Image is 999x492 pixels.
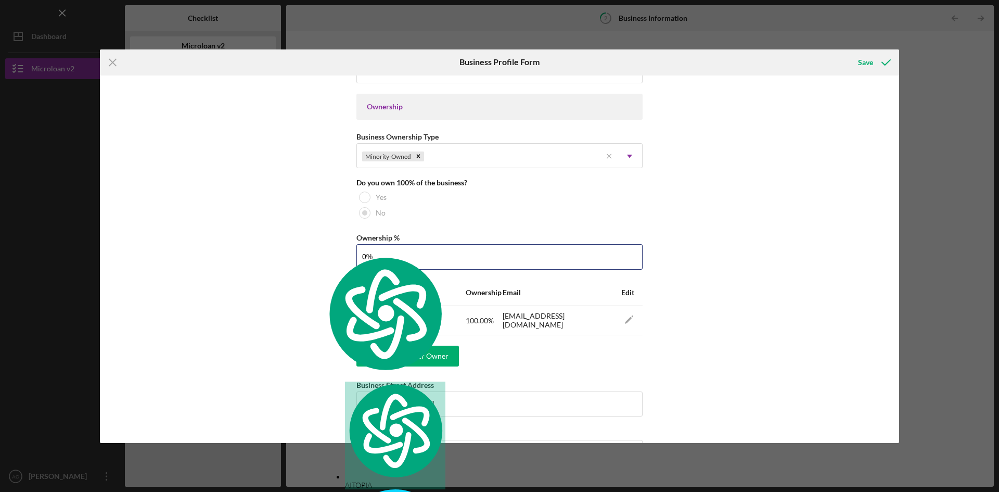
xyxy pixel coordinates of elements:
[413,152,424,162] div: Remove Minority-Owned
[858,52,873,73] div: Save
[376,193,387,201] label: Yes
[502,280,616,306] td: Email
[621,288,634,297] span: Edit
[376,209,386,217] label: No
[502,306,616,335] td: [EMAIL_ADDRESS][DOMAIN_NAME]
[848,52,899,73] button: Save
[362,152,413,162] div: Minority-Owned
[465,280,502,306] td: Ownership
[459,57,540,67] h6: Business Profile Form
[356,233,400,242] label: Ownership %
[465,306,502,335] td: 100.00%
[367,103,632,111] div: Ownership
[356,179,643,187] div: Do you own 100% of the business?
[345,382,445,489] div: AITOPIA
